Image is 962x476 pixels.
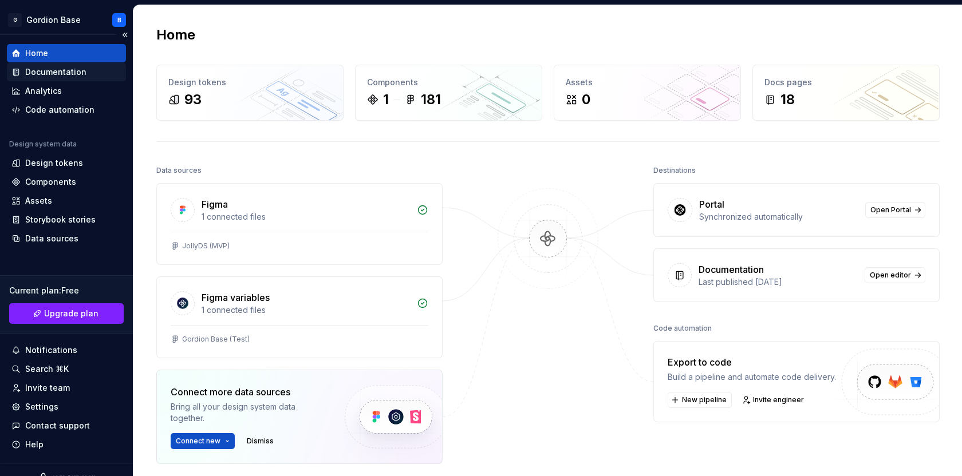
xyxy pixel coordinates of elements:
[870,205,911,215] span: Open Portal
[25,420,90,431] div: Contact support
[865,202,925,218] a: Open Portal
[156,276,443,358] a: Figma variables1 connected filesGordion Base (Test)
[202,291,270,304] div: Figma variables
[25,176,76,188] div: Components
[25,439,44,450] div: Help
[182,335,250,344] div: Gordion Base (Test)
[566,77,729,88] div: Assets
[8,13,22,27] div: G
[25,85,62,97] div: Analytics
[25,344,77,356] div: Notifications
[202,211,410,223] div: 1 connected files
[9,140,77,149] div: Design system data
[7,101,126,119] a: Code automation
[699,197,724,211] div: Portal
[7,192,126,210] a: Assets
[668,371,836,383] div: Build a pipeline and automate code delivery.
[7,82,126,100] a: Analytics
[7,360,126,378] button: Search ⌘K
[182,241,230,251] div: JollyDS (MVP)
[421,90,441,109] div: 181
[668,355,836,369] div: Export to code
[25,363,69,375] div: Search ⌘K
[7,379,126,397] a: Invite team
[699,276,858,288] div: Last published [DATE]
[176,437,220,446] span: Connect new
[117,27,133,43] button: Collapse sidebar
[7,341,126,359] button: Notifications
[870,271,911,280] span: Open editor
[202,304,410,316] div: 1 connected files
[156,26,195,44] h2: Home
[2,7,131,32] button: GGordion BaseB
[7,229,126,248] a: Data sources
[26,14,81,26] div: Gordion Base
[752,65,940,121] a: Docs pages18
[383,90,389,109] div: 1
[25,104,94,116] div: Code automation
[653,162,696,178] div: Destinations
[156,183,443,265] a: Figma1 connected filesJollyDS (MVP)
[7,44,126,62] a: Home
[668,392,732,408] button: New pipeline
[25,195,52,207] div: Assets
[780,90,795,109] div: 18
[25,47,48,59] div: Home
[168,77,332,88] div: Design tokens
[25,66,86,78] div: Documentation
[7,173,126,191] a: Components
[7,154,126,172] a: Design tokens
[699,211,858,223] div: Synchronized automatically
[7,416,126,435] button: Contact support
[117,15,121,25] div: B
[653,320,712,336] div: Code automation
[682,395,727,404] span: New pipeline
[367,77,530,88] div: Components
[171,401,325,424] div: Bring all your design system data together.
[247,437,274,446] span: Dismiss
[699,263,764,276] div: Documentation
[9,285,124,296] div: Current plan : Free
[7,211,126,229] a: Storybook stories
[171,433,235,449] button: Connect new
[739,392,809,408] a: Invite engineer
[156,65,344,121] a: Design tokens93
[184,90,202,109] div: 93
[764,77,928,88] div: Docs pages
[25,157,83,169] div: Design tokens
[753,395,804,404] span: Invite engineer
[7,398,126,416] a: Settings
[582,90,590,109] div: 0
[242,433,279,449] button: Dismiss
[171,385,325,399] div: Connect more data sources
[865,267,925,283] a: Open editor
[7,435,126,454] button: Help
[25,214,96,225] div: Storybook stories
[25,233,78,244] div: Data sources
[44,308,98,319] span: Upgrade plan
[156,162,202,178] div: Data sources
[554,65,741,121] a: Assets0
[25,401,58,412] div: Settings
[202,197,228,211] div: Figma
[7,63,126,81] a: Documentation
[25,382,70,394] div: Invite team
[9,303,124,324] a: Upgrade plan
[355,65,542,121] a: Components1181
